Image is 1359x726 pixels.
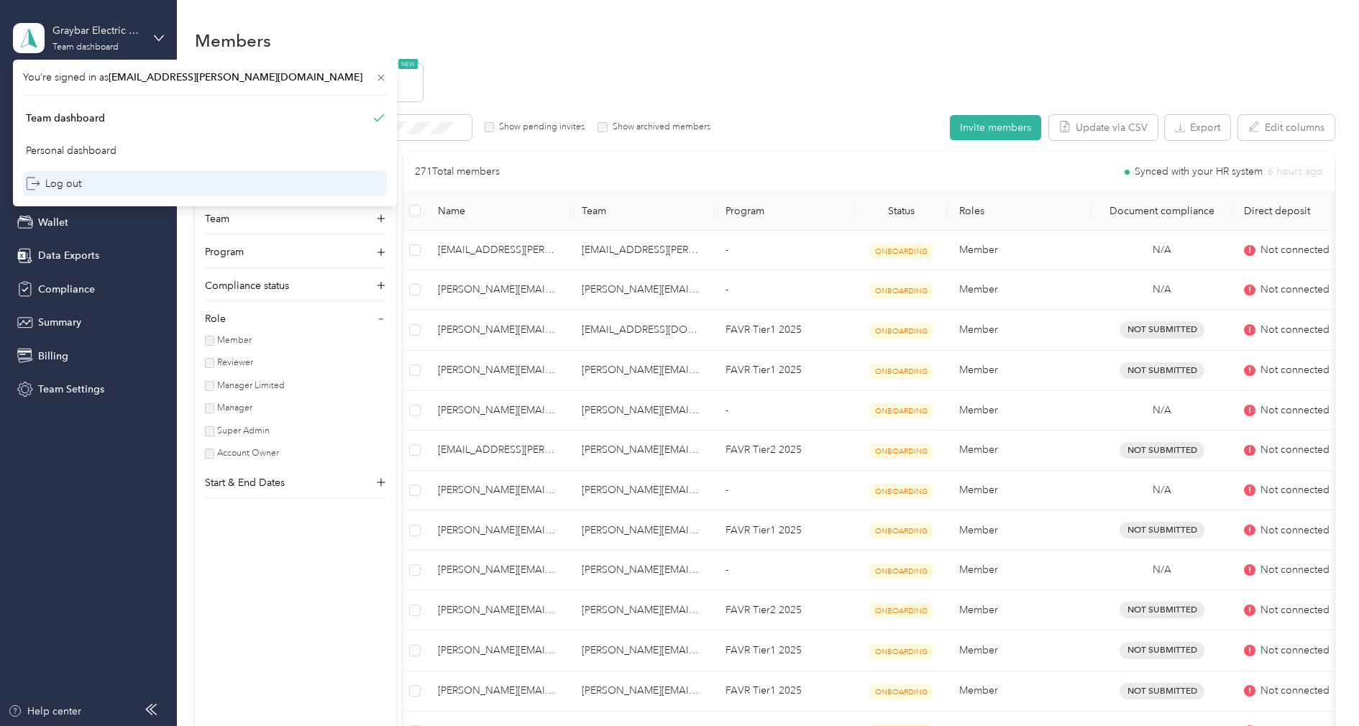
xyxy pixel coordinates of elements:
[438,643,559,658] span: [PERSON_NAME][EMAIL_ADDRESS][PERSON_NAME][DOMAIN_NAME]
[948,510,1092,551] td: Member
[438,482,559,498] span: [PERSON_NAME][EMAIL_ADDRESS][PERSON_NAME][DOMAIN_NAME]
[854,391,948,431] td: ONBOARDING
[438,523,559,538] span: [PERSON_NAME][EMAIL_ADDRESS][PERSON_NAME][DOMAIN_NAME]
[870,523,933,538] span: ONBOARDING
[38,315,81,330] span: Summary
[38,349,68,364] span: Billing
[1120,642,1204,658] span: Not Submitted
[38,282,95,297] span: Compliance
[714,270,854,310] td: -
[205,311,226,326] p: Role
[426,551,570,590] td: david.bender@graybar.com
[948,351,1092,391] td: Member
[714,351,854,391] td: FAVR Tier1 2025
[870,684,933,699] span: ONBOARDING
[570,431,714,471] td: teresa.leaman@graybar.com
[1120,602,1204,618] span: Not Submitted
[948,431,1092,471] td: Member
[1278,645,1359,726] iframe: Everlance-gr Chat Button Frame
[570,590,714,630] td: gino.ruiz@graybar.com
[1260,362,1330,378] span: Not connected
[1260,523,1330,538] span: Not connected
[1153,562,1171,578] span: N/A
[26,111,105,126] div: Team dashboard
[870,644,933,659] span: ONBOARDING
[608,121,710,134] label: Show archived members
[214,357,253,369] label: Reviewer
[570,630,714,671] td: brian.qualls@graybar.com
[398,59,418,69] span: NEW
[570,231,714,270] td: bill.mccann@graybar.com
[948,310,1092,350] td: Member
[854,231,948,270] td: ONBOARDING
[8,704,81,719] button: Help center
[570,270,714,310] td: brennan.weaver@graybar.com
[426,270,570,310] td: brennan.weaver@graybar.com
[205,475,285,490] p: Start & End Dates
[1260,403,1330,418] span: Not connected
[438,362,559,378] span: [PERSON_NAME][EMAIL_ADDRESS][PERSON_NAME][DOMAIN_NAME]
[426,510,570,551] td: david.bateman@graybar.com
[38,248,99,263] span: Data Exports
[854,551,948,590] td: ONBOARDING
[1260,442,1330,458] span: Not connected
[52,43,119,52] div: Team dashboard
[854,671,948,712] td: ONBOARDING
[854,310,948,350] td: ONBOARDING
[714,630,854,671] td: FAVR Tier1 2025
[426,191,570,231] th: Name
[1260,643,1330,658] span: Not connected
[714,551,854,590] td: -
[1153,482,1171,498] span: N/A
[426,471,570,510] td: cory.chaney@graybar.com
[870,484,933,499] span: ONBOARDING
[950,115,1041,140] button: Invite members
[415,164,500,180] p: 271 Total members
[854,510,948,551] td: ONBOARDING
[52,23,142,38] div: Graybar Electric Company, Inc
[1260,562,1330,578] span: Not connected
[1120,442,1204,459] span: Not Submitted
[26,176,81,191] div: Log out
[854,351,948,391] td: ONBOARDING
[870,323,933,339] span: ONBOARDING
[1103,205,1221,217] div: Document compliance
[714,391,854,431] td: -
[426,351,570,391] td: christopher.bradshaw@graybar.com
[1260,282,1330,298] span: Not connected
[714,431,854,471] td: FAVR Tier2 2025
[1260,683,1330,699] span: Not connected
[948,231,1092,270] td: Member
[714,191,854,231] th: Program
[205,211,229,226] p: Team
[438,242,559,258] span: [EMAIL_ADDRESS][PERSON_NAME][DOMAIN_NAME]
[570,351,714,391] td: john.zeller@graybar.com
[1165,115,1230,140] button: Export
[1120,321,1204,338] span: Not Submitted
[205,278,289,293] p: Compliance status
[438,322,559,338] span: [PERSON_NAME][EMAIL_ADDRESS][PERSON_NAME][DOMAIN_NAME]
[948,191,1092,231] th: Roles
[426,671,570,712] td: donald.coughlin@graybar.com
[438,442,559,458] span: [EMAIL_ADDRESS][PERSON_NAME][DOMAIN_NAME]
[438,562,559,578] span: [PERSON_NAME][EMAIL_ADDRESS][PERSON_NAME][DOMAIN_NAME]
[870,283,933,298] span: ONBOARDING
[1049,115,1158,140] button: Update via CSV
[1238,115,1335,140] button: Edit columns
[714,510,854,551] td: FAVR Tier1 2025
[854,630,948,671] td: ONBOARDING
[870,244,933,259] span: ONBOARDING
[870,603,933,618] span: ONBOARDING
[948,630,1092,671] td: Member
[854,270,948,310] td: ONBOARDING
[214,380,285,392] label: Manager Limited
[426,310,570,350] td: chad.morris@graybar.com
[1120,683,1204,699] span: Not Submitted
[438,602,559,618] span: [PERSON_NAME][EMAIL_ADDRESS][PERSON_NAME][DOMAIN_NAME]
[854,191,948,231] th: Status
[214,447,279,460] label: Account Owner
[1260,482,1330,498] span: Not connected
[38,215,68,230] span: Wallet
[1260,242,1330,258] span: Not connected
